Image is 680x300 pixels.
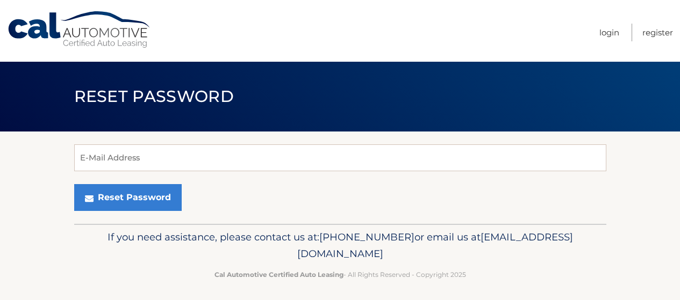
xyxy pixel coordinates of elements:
[74,86,234,106] span: Reset Password
[81,269,599,280] p: - All Rights Reserved - Copyright 2025
[319,231,414,243] span: [PHONE_NUMBER]
[74,144,606,171] input: E-Mail Address
[599,24,619,41] a: Login
[74,184,182,211] button: Reset Password
[7,11,152,49] a: Cal Automotive
[81,229,599,263] p: If you need assistance, please contact us at: or email us at
[214,270,343,279] strong: Cal Automotive Certified Auto Leasing
[642,24,673,41] a: Register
